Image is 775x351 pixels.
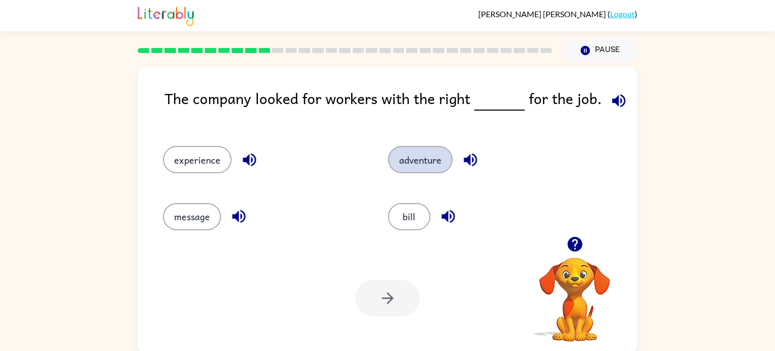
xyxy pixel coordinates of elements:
button: bill [388,203,430,230]
button: experience [163,146,232,173]
button: message [163,203,221,230]
video: Your browser must support playing .mp4 files to use Literably. Please try using another browser. [524,242,625,343]
button: adventure [388,146,453,173]
span: [PERSON_NAME] [PERSON_NAME] [478,9,607,19]
button: Pause [564,39,637,62]
div: ( ) [478,9,637,19]
a: Logout [610,9,635,19]
div: The company looked for workers with the right for the job. [164,87,637,126]
img: Literably [138,4,194,26]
